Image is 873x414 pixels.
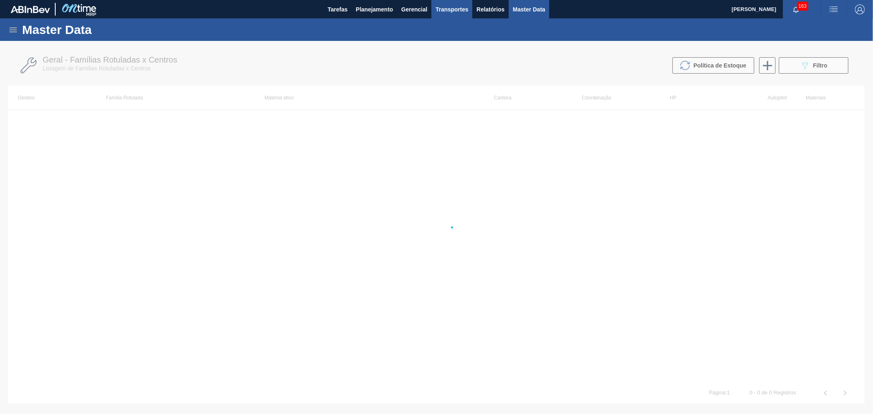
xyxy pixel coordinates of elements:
[356,4,393,14] span: Planejamento
[11,6,50,13] img: TNhmsLtSVTkK8tSr43FrP2fwEKptu5GPRR3wAAAABJRU5ErkJggg==
[513,4,545,14] span: Master Data
[435,4,468,14] span: Transportes
[328,4,348,14] span: Tarefas
[22,25,167,34] h1: Master Data
[783,4,809,15] button: Notificações
[829,4,839,14] img: userActions
[402,4,428,14] span: Gerencial
[797,2,808,11] span: 163
[855,4,865,14] img: Logout
[476,4,504,14] span: Relatórios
